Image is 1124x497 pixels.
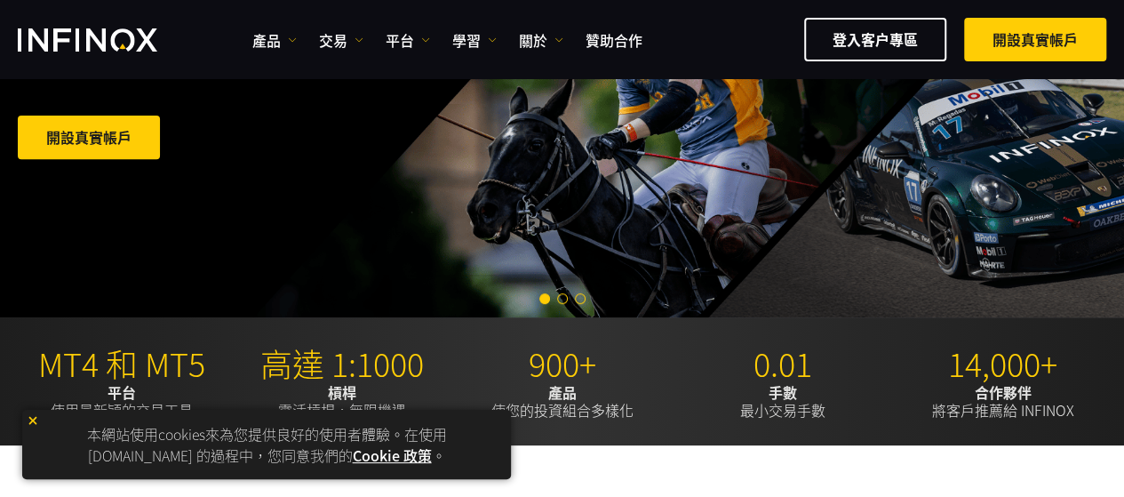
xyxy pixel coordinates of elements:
span: Go to slide 1 [539,293,550,304]
img: yellow close icon [27,414,39,427]
p: 使用最新穎的交易工具 [18,383,225,419]
strong: 槓桿 [328,381,356,403]
p: MT4 和 MT5 [18,344,225,383]
p: 14,000+ [899,344,1106,383]
p: 靈活槓桿，無限機遇 [238,383,445,419]
a: 產品 [252,29,297,51]
p: 0.01 [679,344,886,383]
a: 登入客户專區 [804,18,946,61]
p: 900+ [458,344,666,383]
strong: 產品 [548,381,577,403]
p: 使您的投資組合多樣化 [458,383,666,419]
a: 平台 [386,29,430,51]
strong: 手數 [769,381,797,403]
span: Go to slide 3 [575,293,586,304]
strong: 合作夥伴 [975,381,1032,403]
a: 學習 [452,29,497,51]
a: 開設真實帳戶 [964,18,1106,61]
a: Cookie 政策 [353,445,432,466]
p: 高達 1:1000 [238,344,445,383]
a: INFINOX Logo [18,28,199,52]
strong: 平台 [108,381,136,403]
a: 交易 [319,29,363,51]
a: 開設真實帳戶 [18,116,160,159]
span: Go to slide 2 [557,293,568,304]
p: 將客戶推薦給 INFINOX [899,383,1106,419]
a: 贊助合作 [586,29,642,51]
p: 本網站使用cookies來為您提供良好的使用者體驗。在使用 [DOMAIN_NAME] 的過程中，您同意我們的 。 [31,419,502,470]
p: 最小交易手數 [679,383,886,419]
a: 關於 [519,29,563,51]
